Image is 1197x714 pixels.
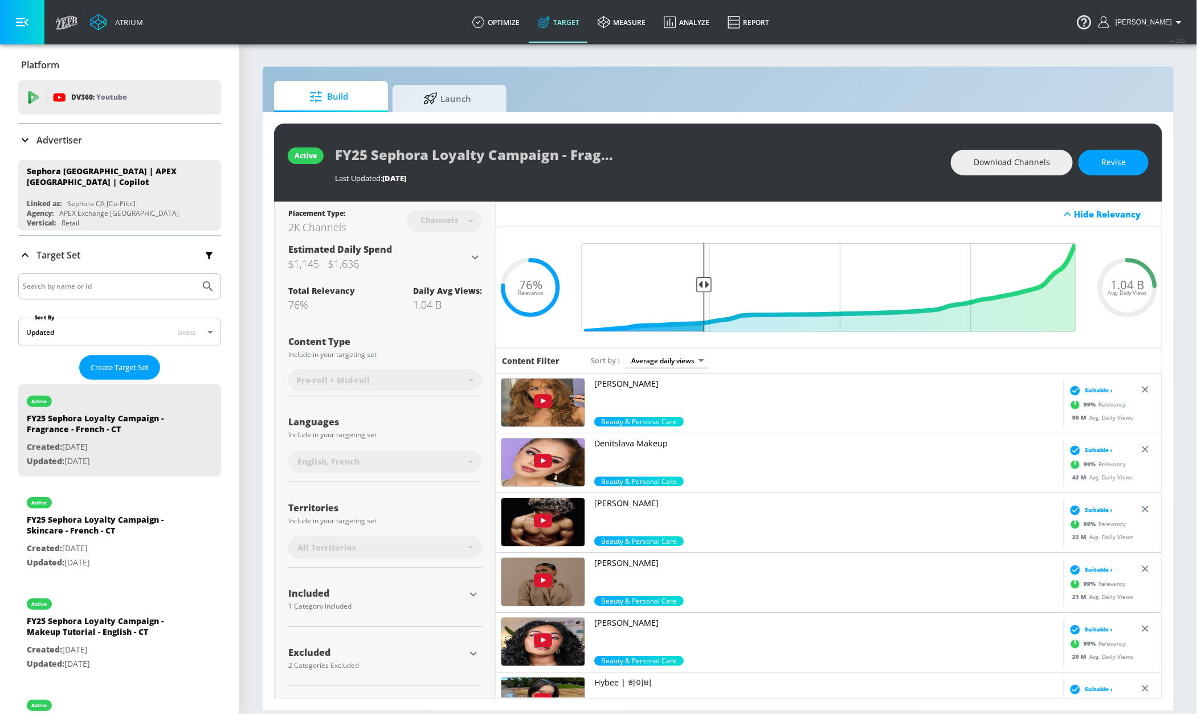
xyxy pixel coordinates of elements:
[27,454,186,469] p: [DATE]
[36,249,80,261] p: Target Set
[501,498,585,546] img: UU9e1l_HMVgy49zQJ7zE13LQ
[1084,520,1098,528] span: 99 %
[501,558,585,606] img: UUvJJKrwjrMA_56T7gCOvxWA
[1067,396,1126,413] div: Relevancy
[413,298,482,311] div: 1.04 B
[288,648,465,657] div: Excluded
[18,160,221,231] div: Sephora [GEOGRAPHIC_DATA] | APEX [GEOGRAPHIC_DATA] | CopilotLinked as:Sephora CA [Co-Pilot]Agency...
[594,417,684,426] span: Beauty & Personal Care
[67,199,136,208] div: Sephora CA [Co-Pilot]
[591,355,620,366] span: Sort by
[27,166,202,187] div: Sephora [GEOGRAPHIC_DATA] | APEX [GEOGRAPHIC_DATA] | Copilot
[655,2,718,43] a: Analyze
[518,290,543,296] span: Relevance
[1067,683,1113,695] div: Suitable ›
[594,536,684,546] div: 99.0%
[27,658,64,669] span: Updated:
[288,351,482,358] div: Include in your targeting set
[18,587,221,679] div: activeFY25 Sephora Loyalty Campaign - Makeup Tutorial - English - CTCreated:[DATE]Updated:[DATE]
[59,208,179,218] div: APEX Exchange [GEOGRAPHIC_DATA]
[18,80,221,114] div: DV360: Youtube
[18,124,221,156] div: Advertiser
[288,337,482,346] div: Content Type
[1067,444,1113,456] div: Suitable ›
[501,438,585,486] img: UUXoY0ZeHZBe0p-ByCiYP_XQ
[288,503,482,512] div: Territories
[1067,652,1133,660] div: Avg. Daily Views
[594,378,1059,417] a: [PERSON_NAME]
[1067,473,1133,481] div: Avg. Daily Views
[285,83,372,110] span: Build
[288,208,346,220] div: Placement Type:
[589,2,655,43] a: measure
[1067,413,1133,421] div: Avg. Daily Views
[1067,384,1113,396] div: Suitable ›
[1085,625,1113,634] span: Suitable ›
[296,375,370,386] span: Pre-roll + Mid-roll
[27,557,64,568] span: Updated:
[1075,208,1155,220] div: Hide Relevancy
[594,557,1059,569] p: [PERSON_NAME]
[594,596,684,606] span: Beauty & Personal Care
[18,236,221,274] div: Target Set
[288,589,465,598] div: Included
[1067,635,1126,652] div: Relevancy
[501,618,585,666] img: UUlrSLy_JEgbahNjlvkS0vig
[27,556,186,570] p: [DATE]
[32,703,47,708] div: active
[1085,685,1113,694] span: Suitable ›
[288,662,465,669] div: 2 Categories Excluded
[1072,592,1089,600] span: 21 M
[288,243,392,256] span: Estimated Daily Spend
[32,314,57,321] label: Sort By
[96,91,126,103] p: Youtube
[463,2,529,43] a: optimize
[23,279,195,294] input: Search by name or Id
[594,596,684,606] div: 99.0%
[594,477,684,486] span: Beauty & Personal Care
[177,327,196,337] span: latest
[297,542,356,553] span: All Territories
[18,486,221,578] div: activeFY25 Sephora Loyalty Campaign - Skincare - French - CTCreated:[DATE]Updated:[DATE]
[297,456,359,467] span: English, French
[1067,504,1113,515] div: Suitable ›
[295,151,317,161] div: active
[1085,446,1113,454] span: Suitable ›
[288,243,482,272] div: Estimated Daily Spend$1,145 - $1,636
[519,278,542,290] span: 76%
[27,541,186,556] p: [DATE]
[32,500,47,506] div: active
[594,477,684,486] div: 99.0%
[1111,278,1145,290] span: 1.04 B
[974,155,1050,170] span: Download Channels
[288,417,482,426] div: Languages
[111,17,143,27] div: Atrium
[626,353,708,368] div: Average daily views
[1101,155,1126,170] span: Revise
[335,173,939,183] div: Last Updated:
[594,557,1059,596] a: [PERSON_NAME]
[594,656,684,666] div: 99.0%
[594,656,684,666] span: Beauty & Personal Care
[288,298,355,311] div: 76%
[27,456,64,466] span: Updated:
[413,285,482,296] div: Daily Avg Views:
[1072,652,1089,660] span: 20 M
[32,399,47,404] div: active
[288,450,482,473] div: English, French
[18,49,221,81] div: Platform
[382,173,406,183] span: [DATE]
[1084,580,1098,588] span: 99 %
[1067,515,1126,532] div: Relevancy
[1067,575,1126,592] div: Relevancy
[1084,460,1098,469] span: 99 %
[71,91,126,104] p: DV360:
[594,438,1059,449] p: Denitslava Makeup
[502,355,559,366] h6: Content Filter
[1084,400,1098,409] span: 99 %
[91,361,149,374] span: Create Target Set
[1067,592,1133,601] div: Avg. Daily Views
[27,413,186,440] div: FY25 Sephora Loyalty Campaign - Fragrance - French - CT
[288,256,468,272] h3: $1,145 - $1,636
